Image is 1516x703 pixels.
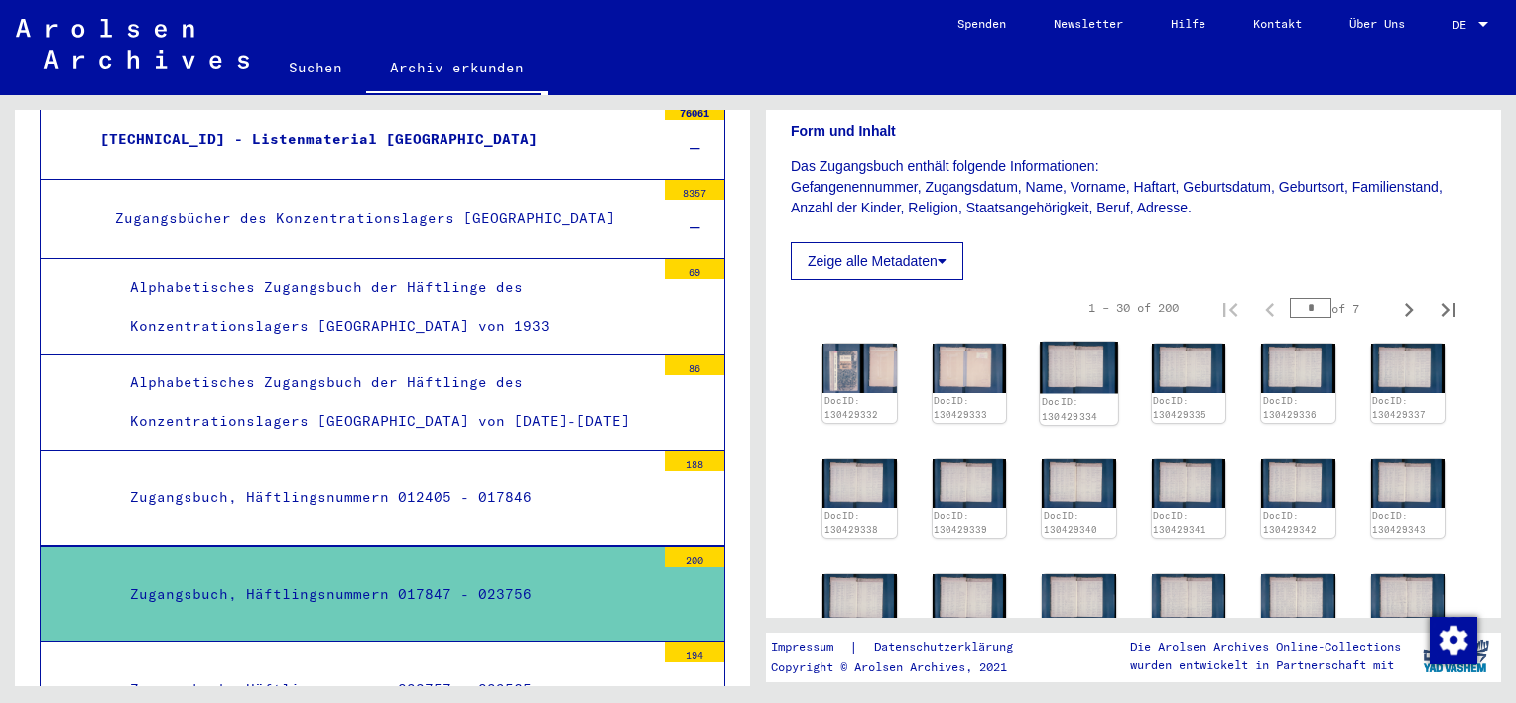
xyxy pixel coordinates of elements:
img: 001.jpg [1152,344,1226,393]
div: 200 [665,547,724,567]
div: of 7 [1290,299,1389,318]
img: 001.jpg [933,574,1007,624]
div: Alphabetisches Zugangsbuch der Häftlinge des Konzentrationslagers [GEOGRAPHIC_DATA] von [DATE]-[D... [115,363,655,441]
div: [TECHNICAL_ID] - Listenmaterial [GEOGRAPHIC_DATA] [85,120,655,159]
a: DocID: 130429336 [1263,395,1317,420]
img: 001.jpg [1261,459,1335,508]
img: Arolsen_neg.svg [16,19,249,69]
div: 8357 [665,180,724,200]
button: Next page [1389,288,1429,328]
img: 001.jpg [1040,342,1117,393]
img: 001.jpg [933,344,1007,393]
p: wurden entwickelt in Partnerschaft mit [1130,656,1401,674]
div: 188 [665,451,724,471]
img: 001.jpg [1152,574,1226,624]
div: | [771,637,1037,658]
a: DocID: 130429338 [824,510,878,535]
a: DocID: 130429339 [934,510,987,535]
a: DocID: 130429334 [1042,396,1098,422]
a: DocID: 130429341 [1153,510,1206,535]
div: Zustimmung ändern [1429,616,1476,663]
img: 001.jpg [1371,574,1446,624]
img: 001.jpg [822,344,897,393]
img: 001.jpg [1042,459,1116,508]
button: First page [1210,288,1250,328]
a: DocID: 130429340 [1044,510,1097,535]
p: Copyright © Arolsen Archives, 2021 [771,658,1037,676]
button: Last page [1429,288,1468,328]
div: 86 [665,355,724,375]
a: DocID: 130429342 [1263,510,1317,535]
button: Previous page [1250,288,1290,328]
img: 001.jpg [1371,459,1446,508]
img: 001.jpg [1042,574,1116,624]
a: DocID: 130429332 [824,395,878,420]
span: DE [1453,18,1474,32]
a: Datenschutzerklärung [858,637,1037,658]
a: Suchen [265,44,366,91]
img: 001.jpg [822,459,897,508]
p: Die Arolsen Archives Online-Collections [1130,638,1401,656]
div: 1 – 30 of 200 [1088,299,1179,317]
img: Zustimmung ändern [1430,617,1477,664]
div: Zugangsbuch, Häftlingsnummern 012405 - 017846 [115,479,655,517]
b: Form und Inhalt [791,123,896,139]
p: Das Zugangsbuch enthält folgende Informationen: Gefangenennummer, Zugangsdatum, Name, Vorname, Ha... [791,156,1476,218]
button: Zeige alle Metadaten [791,242,963,280]
div: 69 [665,259,724,279]
a: DocID: 130429333 [934,395,987,420]
div: Zugangsbücher des Konzentrationslagers [GEOGRAPHIC_DATA] [100,200,655,238]
div: Alphabetisches Zugangsbuch der Häftlinge des Konzentrationslagers [GEOGRAPHIC_DATA] von 1933 [115,268,655,346]
a: DocID: 130429343 [1372,510,1426,535]
a: Archiv erkunden [366,44,548,95]
img: yv_logo.png [1419,632,1493,681]
img: 001.jpg [822,574,897,624]
a: Impressum [771,637,849,658]
div: Zugangsbuch, Häftlingsnummern 017847 - 023756 [115,575,655,614]
img: 001.jpg [1261,574,1335,624]
a: DocID: 130429337 [1372,395,1426,420]
div: 194 [665,642,724,662]
img: 001.jpg [1152,459,1226,508]
div: 76061 [665,100,724,120]
img: 001.jpg [1371,344,1446,393]
img: 001.jpg [933,459,1007,508]
a: DocID: 130429335 [1153,395,1206,420]
img: 001.jpg [1261,344,1335,393]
